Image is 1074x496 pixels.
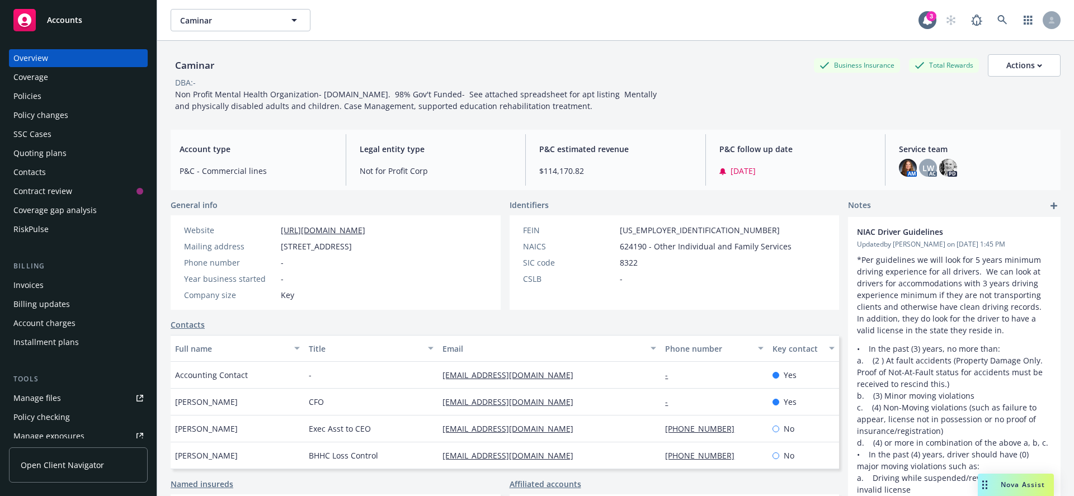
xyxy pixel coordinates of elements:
span: Nova Assist [1001,480,1045,489]
a: Policy changes [9,106,148,124]
span: - [309,369,312,381]
div: Coverage [13,68,48,86]
div: Email [442,343,644,355]
div: CSLB [523,273,615,285]
div: Caminar [171,58,219,73]
span: Notes [848,199,871,212]
div: Manage files [13,389,61,407]
div: 3 [926,11,936,21]
div: SSC Cases [13,125,51,143]
div: RiskPulse [13,220,49,238]
div: FEIN [523,224,615,236]
div: Contacts [13,163,46,181]
a: Account charges [9,314,148,332]
span: No [784,450,794,461]
span: Accounts [47,16,82,25]
div: Drag to move [978,474,992,496]
img: photo [899,159,917,177]
a: Contract review [9,182,148,200]
a: SSC Cases [9,125,148,143]
span: Account type [180,143,332,155]
button: Email [438,335,661,362]
span: P&C follow up date [719,143,872,155]
span: [PERSON_NAME] [175,450,238,461]
div: NAICS [523,240,615,252]
div: Invoices [13,276,44,294]
span: $114,170.82 [539,165,692,177]
a: Contacts [171,319,205,330]
a: Policies [9,87,148,105]
div: DBA: - [175,77,196,88]
a: [EMAIL_ADDRESS][DOMAIN_NAME] [442,450,582,461]
button: Nova Assist [978,474,1054,496]
div: Company size [184,289,276,301]
div: Mailing address [184,240,276,252]
div: Policy checking [13,408,70,426]
span: Service team [899,143,1052,155]
a: [PHONE_NUMBER] [665,450,743,461]
span: General info [171,199,218,211]
div: Account charges [13,314,76,332]
a: Overview [9,49,148,67]
button: Actions [988,54,1061,77]
div: Overview [13,49,48,67]
span: [PERSON_NAME] [175,396,238,408]
div: Business Insurance [814,58,900,72]
div: Quoting plans [13,144,67,162]
div: Website [184,224,276,236]
a: [PHONE_NUMBER] [665,423,743,434]
div: Coverage gap analysis [13,201,97,219]
div: Actions [1006,55,1042,76]
span: NIAC Driver Guidelines [857,226,1023,238]
a: Report a Bug [965,9,988,31]
span: P&C estimated revenue [539,143,692,155]
div: Phone number [184,257,276,268]
span: CFO [309,396,324,408]
span: No [784,423,794,434]
div: Tools [9,374,148,385]
span: [US_EMPLOYER_IDENTIFICATION_NUMBER] [620,224,780,236]
button: Key contact [768,335,839,362]
span: [DATE] [731,165,756,177]
span: Non Profit Mental Health Organization- [DOMAIN_NAME]. 98% Gov't Funded- See attached spreadsheet ... [175,89,659,111]
a: [URL][DOMAIN_NAME] [281,225,365,235]
button: Full name [171,335,304,362]
a: Coverage [9,68,148,86]
a: Coverage gap analysis [9,201,148,219]
span: [STREET_ADDRESS] [281,240,352,252]
a: Invoices [9,276,148,294]
a: RiskPulse [9,220,148,238]
span: [PERSON_NAME] [175,423,238,434]
a: Policy checking [9,408,148,426]
span: Exec Asst to CEO [309,423,371,434]
span: P&C - Commercial lines [180,165,332,177]
div: Total Rewards [909,58,979,72]
a: Billing updates [9,295,148,313]
a: - [665,370,677,380]
a: Start snowing [940,9,962,31]
span: Yes [784,396,797,408]
button: Phone number [661,335,767,362]
span: LW [922,162,934,174]
div: SIC code [523,257,615,268]
div: Manage exposures [13,427,84,445]
span: - [620,273,623,285]
span: Accounting Contact [175,369,248,381]
span: Yes [784,369,797,381]
a: Installment plans [9,333,148,351]
div: Installment plans [13,333,79,351]
button: Title [304,335,438,362]
div: Policy changes [13,106,68,124]
span: - [281,257,284,268]
div: Billing updates [13,295,70,313]
div: Full name [175,343,288,355]
span: Not for Profit Corp [360,165,512,177]
span: BHHC Loss Control [309,450,378,461]
div: Year business started [184,273,276,285]
a: Named insureds [171,478,233,490]
a: Manage exposures [9,427,148,445]
a: Affiliated accounts [510,478,581,490]
span: 8322 [620,257,638,268]
span: Identifiers [510,199,549,211]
